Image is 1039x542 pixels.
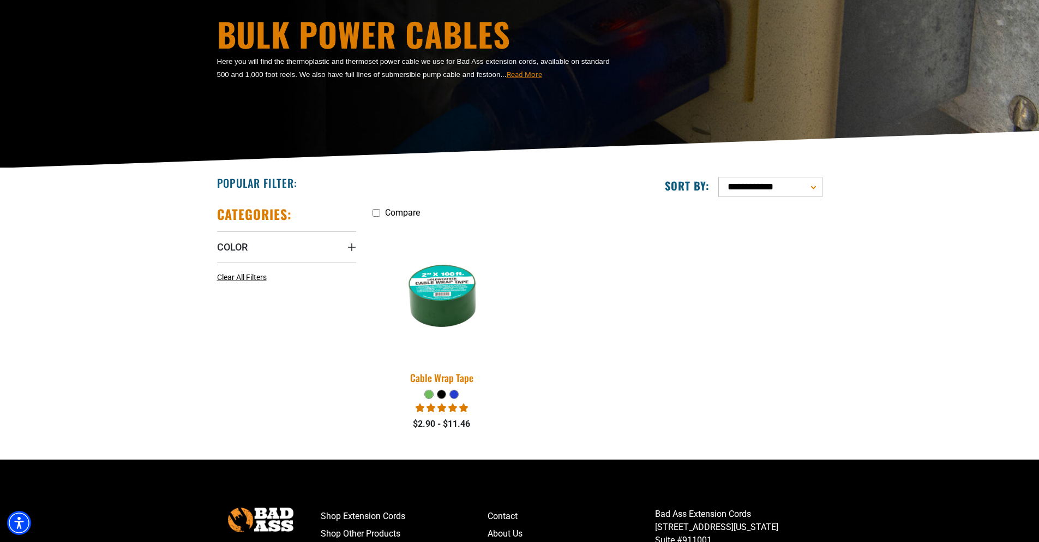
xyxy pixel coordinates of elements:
a: Shop Extension Cords [321,508,488,525]
h2: Categories: [217,206,292,223]
a: Contact [488,508,655,525]
div: Accessibility Menu [7,511,31,535]
h2: Popular Filter: [217,176,297,190]
div: $2.90 - $11.46 [373,418,512,431]
div: Cable Wrap Tape [373,373,512,383]
a: Clear All Filters [217,272,271,283]
span: Clear All Filters [217,273,267,282]
span: 5.00 stars [416,403,468,413]
img: Green [365,222,518,361]
label: Sort by: [665,178,710,193]
a: Green Cable Wrap Tape [373,223,512,389]
span: Read More [507,70,542,79]
summary: Color [217,231,356,262]
h1: Bulk Power Cables [217,17,615,50]
span: Here you will find the thermoplastic and thermoset power cable we use for Bad Ass extension cords... [217,57,610,79]
span: Color [217,241,248,253]
img: Bad Ass Extension Cords [228,508,293,532]
span: Compare [385,207,420,218]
